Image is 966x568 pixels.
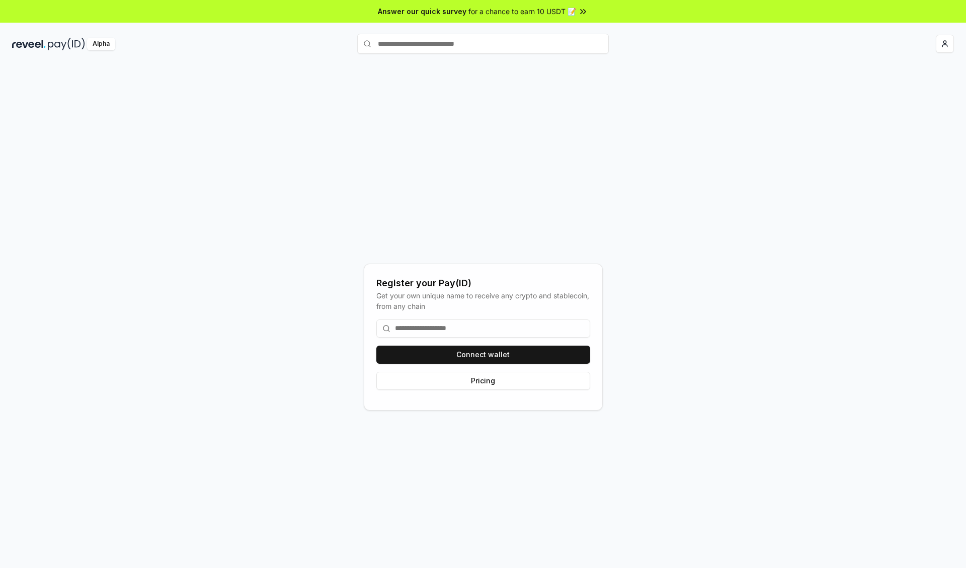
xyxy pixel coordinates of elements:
img: pay_id [48,38,85,50]
div: Alpha [87,38,115,50]
span: for a chance to earn 10 USDT 📝 [468,6,576,17]
button: Pricing [376,372,590,390]
span: Answer our quick survey [378,6,466,17]
div: Get your own unique name to receive any crypto and stablecoin, from any chain [376,290,590,311]
div: Register your Pay(ID) [376,276,590,290]
img: reveel_dark [12,38,46,50]
button: Connect wallet [376,346,590,364]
